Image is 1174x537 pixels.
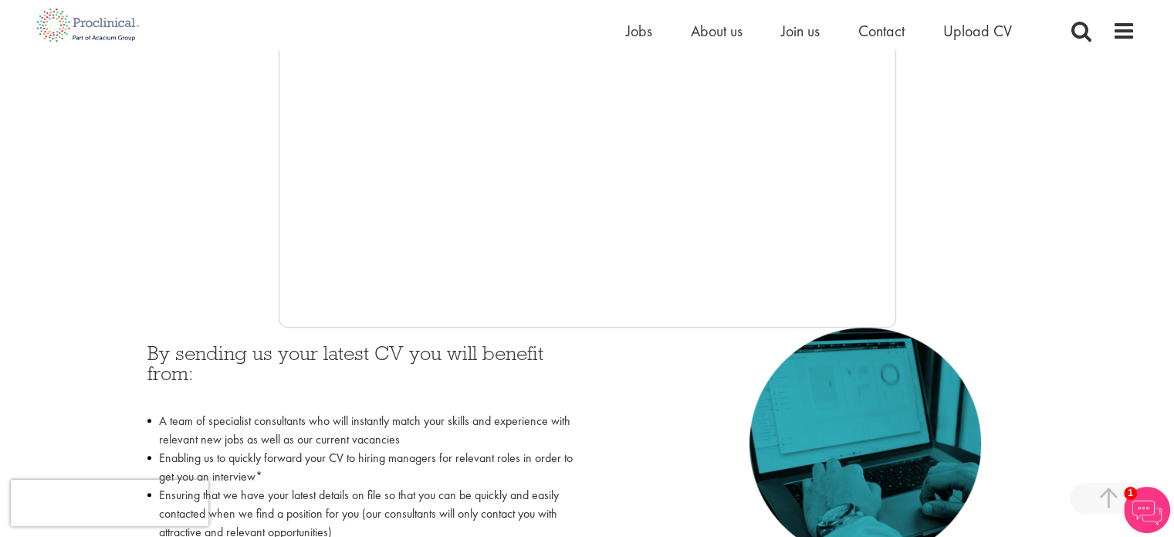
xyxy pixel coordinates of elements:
[858,21,905,41] a: Contact
[11,480,208,526] iframe: reCAPTCHA
[626,21,652,41] a: Jobs
[781,21,820,41] a: Join us
[1124,487,1170,533] img: Chatbot
[147,449,576,486] li: Enabling us to quickly forward your CV to hiring managers for relevant roles in order to get you ...
[147,412,576,449] li: A team of specialist consultants who will instantly match your skills and experience with relevan...
[943,21,1012,41] a: Upload CV
[147,343,576,404] h3: By sending us your latest CV you will benefit from:
[691,21,743,41] a: About us
[1124,487,1137,500] span: 1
